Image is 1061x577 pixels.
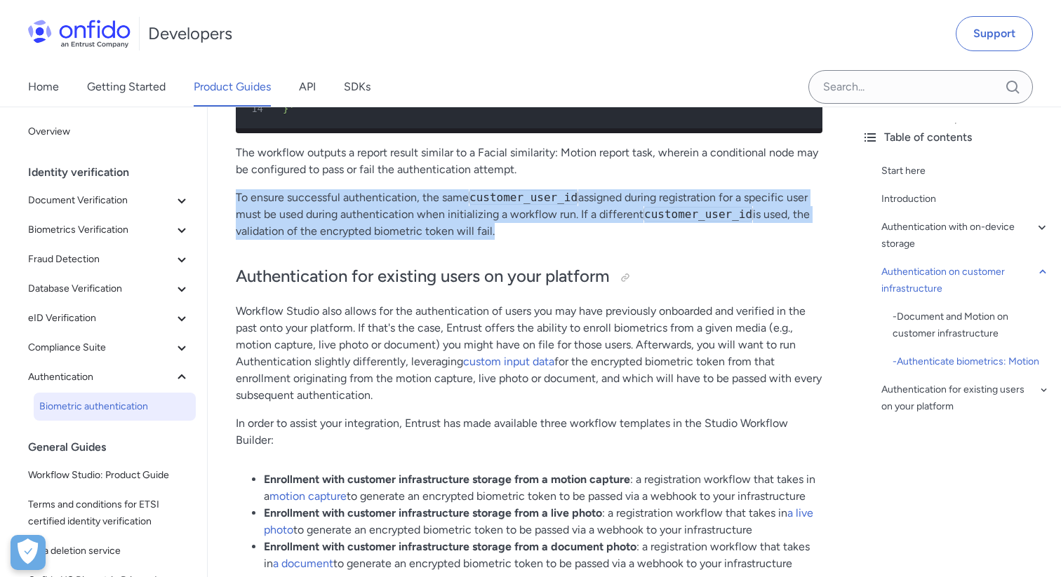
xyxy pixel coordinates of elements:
a: motion capture [269,489,347,503]
a: Workflow Studio: Product Guide [22,461,196,489]
code: customer_user_id [469,190,578,205]
div: - Document and Motion on customer infrastructure [893,308,1050,342]
span: Biometric authentication [39,398,190,415]
li: : a registration workflow that takes in to generate an encrypted biometric token to be passed via... [264,538,822,572]
div: Cookie Preferences [11,535,46,570]
a: Introduction [881,191,1050,208]
span: Biometrics Verification [28,222,173,238]
a: Support [956,16,1033,51]
span: Compliance Suite [28,339,173,356]
span: 14 [241,100,273,117]
strong: Enrollment with customer infrastructure storage from a document photo [264,540,636,553]
p: In order to assist your integration, Entrust has made available three workflow templates in the S... [236,415,822,449]
div: General Guides [28,433,201,461]
a: API [299,67,316,107]
div: Identity verification [28,158,201,186]
a: -Authenticate biometrics: Motion [893,353,1050,370]
a: Biometric authentication [34,393,196,421]
span: }' [283,103,295,114]
span: Fraud Detection [28,251,173,268]
code: customer_user_id [643,207,753,222]
span: eID Verification [28,310,173,327]
a: custom input data [463,355,554,368]
span: Terms and conditions for ETSI certified identity verification [28,496,190,530]
a: Product Guides [194,67,271,107]
strong: Enrollment with customer infrastructure storage from a motion capture [264,473,630,486]
p: To ensure successful authentication, the same assigned during registration for a specific user mu... [236,189,822,240]
span: Database Verification [28,280,173,297]
div: - Authenticate biometrics: Motion [893,353,1050,370]
a: Terms and conditions for ETSI certified identity verification [22,491,196,536]
input: Onfido search input field [808,70,1033,104]
span: Workflow Studio: Product Guide [28,467,190,484]
a: Home [28,67,59,107]
a: Start here [881,163,1050,179]
a: SDKs [344,67,371,107]
p: Workflow Studio also allows for the authentication of users you may have previously onboarded and... [236,303,822,404]
li: : a registration workflow that takes in to generate an encrypted biometric token to be passed via... [264,505,822,538]
span: Data deletion service [28,543,190,559]
img: Onfido Logo [28,20,131,48]
h2: Authentication for existing users on your platform [236,265,822,289]
button: Compliance Suite [22,334,196,362]
button: Fraud Detection [22,245,196,273]
span: Overview [28,123,190,140]
button: Document Verification [22,186,196,215]
button: Database Verification [22,275,196,303]
a: a document [273,557,333,570]
a: -Document and Motion on customer infrastructure [893,308,1050,342]
a: a live photo [264,506,813,536]
a: Overview [22,118,196,146]
a: Data deletion service [22,537,196,565]
strong: Enrollment with customer infrastructure storage from a live photo [264,506,602,520]
span: Document Verification [28,192,173,209]
p: The workflow outputs a report result similar to a Facial similarity: Motion report task, wherein ... [236,144,822,178]
h1: Developers [148,22,232,45]
span: Authentication [28,369,173,386]
button: Biometrics Verification [22,216,196,244]
a: Authentication on customer infrastructure [881,264,1050,297]
button: Open Preferences [11,535,46,570]
a: Authentication for existing users on your platform [881,381,1050,415]
button: eID Verification [22,304,196,332]
li: : a registration workflow that takes in a to generate an encrypted biometric token to be passed v... [264,471,822,505]
a: Getting Started [87,67,166,107]
a: Authentication with on-device storage [881,219,1050,252]
button: Authentication [22,363,196,391]
div: Table of contents [862,129,1050,146]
